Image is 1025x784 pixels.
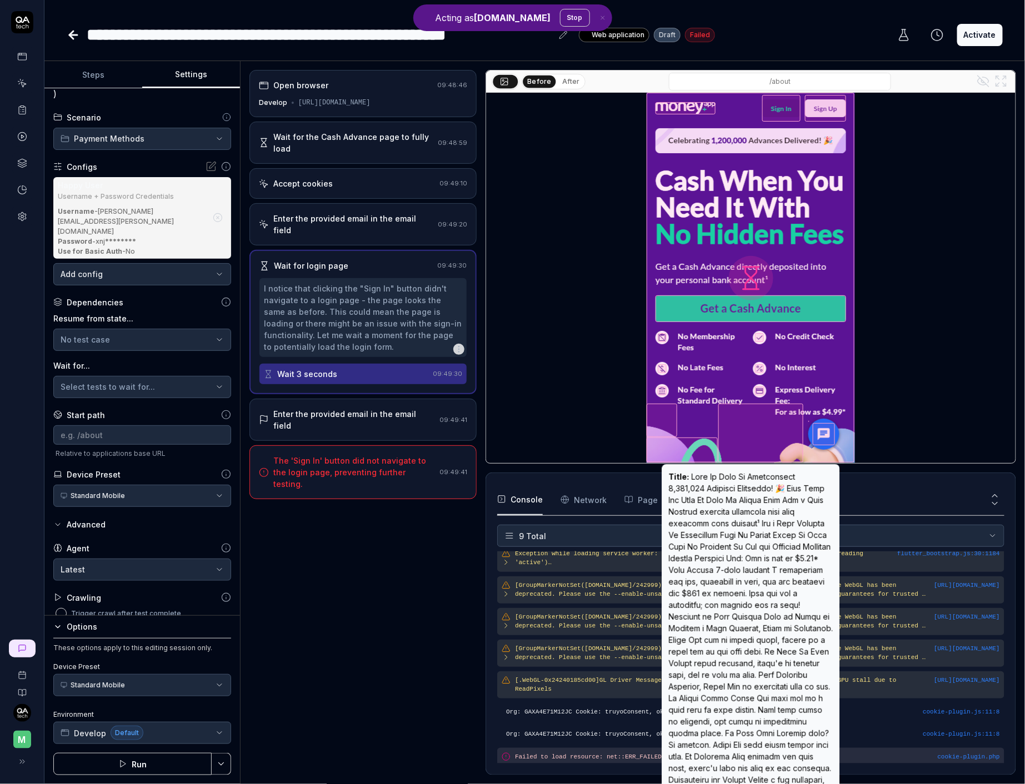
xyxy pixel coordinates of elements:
[592,30,644,40] span: Web application
[654,28,681,42] div: Draft
[274,260,348,272] div: Wait for login page
[67,112,101,123] div: Scenario
[438,139,467,147] time: 09:48:59
[515,676,1000,694] pre: [.WebGL-0x24240185cd00]GL Driver Message (OpenGL, Performance, GL_CLOSE_PATH_NV, High): GPU stall...
[61,335,110,344] span: No test case
[53,643,231,653] div: These options apply to this editing session only.
[273,178,333,189] div: Accept cookies
[277,368,337,380] div: Wait 3 seconds
[298,98,371,108] div: [URL][DOMAIN_NAME]
[111,726,143,740] span: Default
[934,581,1000,590] button: [URL][DOMAIN_NAME]
[74,133,144,144] span: Payment Methods
[58,193,207,200] div: Username + Password Credentials
[53,620,231,634] button: Options
[53,710,231,720] label: Environment
[58,207,207,237] div: - [PERSON_NAME][EMAIL_ADDRESS][PERSON_NAME][DOMAIN_NAME]
[4,662,39,680] a: Book a call with us
[58,237,92,245] b: Password
[579,27,649,42] a: Web application
[44,88,240,616] div: ( )
[58,247,207,257] div: - No
[273,131,433,154] div: Wait for the Cash Advance page to fully load
[934,612,1000,622] button: [URL][DOMAIN_NAME]
[53,376,231,398] button: Select tests to wait for...
[13,704,31,722] img: 7ccf6c19-61ad-4a6c-8811-018b02a1b829.jpg
[897,549,1000,559] button: flutter_bootstrap.js:30:1184
[67,620,231,634] div: Options
[53,449,231,458] span: Relative to applications base URL
[685,28,715,42] div: Failed
[4,722,39,751] button: M
[992,72,1010,90] button: Open in full screen
[53,425,231,445] input: e.g. /about
[560,9,590,27] button: Stop
[515,549,897,567] pre: Exception while loading service worker: TypeError: Cannot read properties of undefined (reading '...
[273,408,435,431] div: Enter the provided email in the email field
[439,416,467,424] time: 09:49:41
[9,640,36,657] a: New conversation
[67,542,89,554] div: Agent
[957,24,1003,46] button: Activate
[561,484,607,515] button: Network
[67,296,123,308] div: Dependencies
[934,676,1000,685] button: [URL][DOMAIN_NAME]
[624,484,658,515] button: Page
[259,364,467,384] button: Wait 3 seconds09:49:30
[437,262,467,269] time: 09:49:30
[515,752,1000,762] pre: Failed to load resource: net::ERR_FAILED
[53,128,231,150] button: Payment Methods
[67,518,106,531] div: Advanced
[71,610,181,617] label: Trigger crawl after test complete
[273,455,435,490] div: The 'Sign In' button did not navigate to the login page, preventing further testing.
[53,360,231,371] label: Wait for...
[53,674,231,696] button: Standard Mobile
[515,644,934,662] pre: [GroupMarkerNotSet([DOMAIN_NAME]/242999)!:A000D406AC300000]Automatic fallback to software WebGL h...
[53,753,212,775] button: Run
[923,707,1000,717] button: cookie-plugin.js:11:8
[53,722,231,744] button: DevelopDefault
[923,730,1000,739] div: cookie-plugin.js : 11 : 8
[67,592,101,604] div: Crawling
[53,485,231,507] button: Standard Mobile
[439,179,467,187] time: 09:49:10
[53,329,231,351] button: No test case
[924,24,951,46] button: View version history
[142,62,240,88] button: Settings
[515,581,934,599] pre: [GroupMarkerNotSet([DOMAIN_NAME]/242999)!:A0B01C00AC300000]Automatic fallback to software WebGL h...
[67,161,97,173] div: Configs
[506,730,1000,739] pre: Org: GAXA4E71M12JC Cookie: truyoConsent, ok_to_delete: true
[67,469,121,480] div: Device Preset
[58,207,94,215] b: Username
[58,179,207,191] div: Happy User
[61,382,155,391] span: Select tests to wait for...
[53,313,231,324] label: Resume from state...
[58,247,122,255] b: Use for Basic Auth
[61,678,125,692] div: Standard Mobile
[259,98,287,108] div: Develop
[934,644,1000,654] button: [URL][DOMAIN_NAME]
[437,81,467,89] time: 09:48:46
[53,518,106,531] button: Advanced
[515,612,934,631] pre: [GroupMarkerNotSet([DOMAIN_NAME]/242999)!:A0E01C00AC300000]Automatic fallback to software WebGL h...
[506,707,1000,717] pre: Org: GAXA4E71M12JC Cookie: truyoConsent, ok_to_delete: true
[433,370,462,378] time: 09:49:30
[897,549,1000,559] div: flutter_bootstrap.js : 30 : 1184
[497,484,543,515] button: Console
[273,213,433,236] div: Enter the provided email in the email field
[67,409,105,421] div: Start path
[558,76,584,88] button: After
[523,75,556,87] button: Before
[438,220,467,228] time: 09:49:20
[4,680,39,697] a: Documentation
[938,752,1000,762] button: cookie-plugin.php
[74,727,106,739] span: Develop
[439,468,467,476] time: 09:49:41
[44,62,142,88] button: Steps
[13,731,31,748] span: M
[273,79,328,91] div: Open browser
